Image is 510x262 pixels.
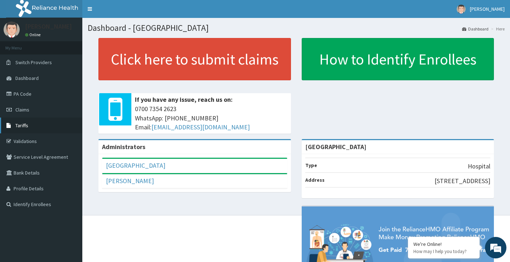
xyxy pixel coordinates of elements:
span: 0700 7354 2623 WhatsApp: [PHONE_NUMBER] Email: [135,104,287,132]
a: [PERSON_NAME] [106,177,154,185]
img: User Image [4,22,20,38]
a: Online [25,32,42,37]
a: [GEOGRAPHIC_DATA] [106,161,165,170]
p: [PERSON_NAME] [25,23,72,30]
p: [STREET_ADDRESS] [434,176,490,186]
h1: Dashboard - [GEOGRAPHIC_DATA] [88,23,505,33]
img: User Image [457,5,466,14]
a: Click here to submit claims [98,38,291,80]
b: Administrators [102,143,145,151]
a: [EMAIL_ADDRESS][DOMAIN_NAME] [151,123,250,131]
p: How may I help you today? [413,248,474,254]
a: How to Identify Enrollees [302,38,494,80]
span: [PERSON_NAME] [470,6,505,12]
strong: [GEOGRAPHIC_DATA] [305,143,366,151]
b: Type [305,162,317,168]
span: Claims [15,106,29,113]
b: If you have any issue, reach us on: [135,95,233,104]
span: Dashboard [15,75,39,81]
span: Switch Providers [15,59,52,66]
span: Tariffs [15,122,28,129]
b: Address [305,177,325,183]
p: Hospital [468,162,490,171]
div: We're Online! [413,241,474,247]
a: Dashboard [462,26,489,32]
li: Here [489,26,505,32]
